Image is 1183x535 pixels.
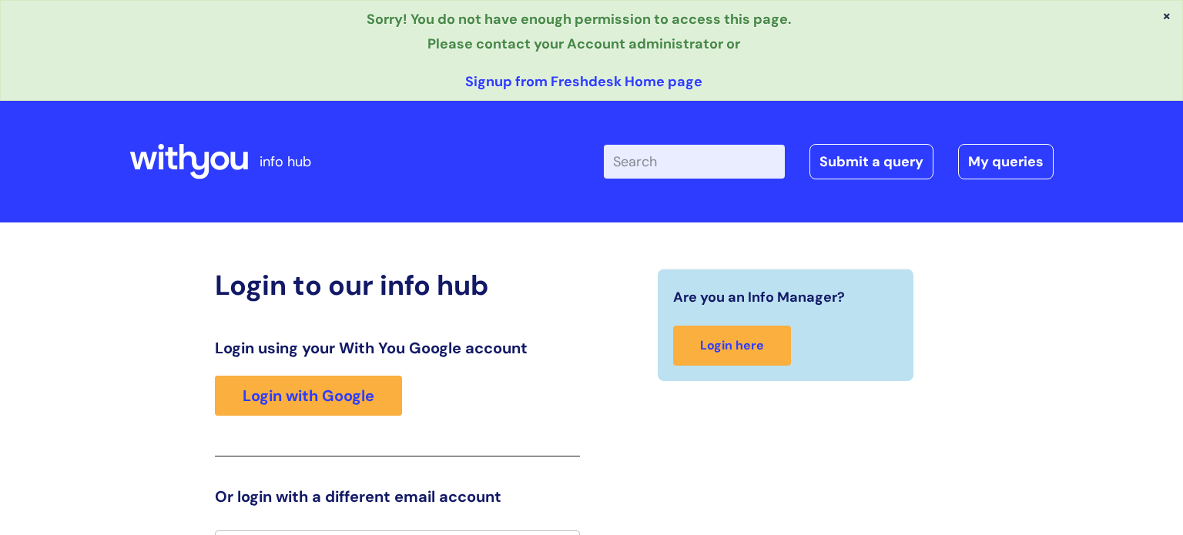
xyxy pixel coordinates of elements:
h3: Login using your With You Google account [215,339,580,357]
button: × [1162,8,1171,22]
a: Signup from Freshdesk Home page [465,72,702,91]
a: Login here [673,326,791,366]
a: Login with Google [215,376,402,416]
h3: Or login with a different email account [215,487,580,506]
a: My queries [958,144,1054,179]
h2: Login to our info hub [215,269,580,302]
span: Are you an Info Manager? [673,285,845,309]
p: Sorry! You do not have enough permission to access this page. Please contact your Account adminis... [12,7,1155,57]
p: info hub [260,149,311,174]
a: Submit a query [809,144,933,179]
input: Search [604,145,785,179]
